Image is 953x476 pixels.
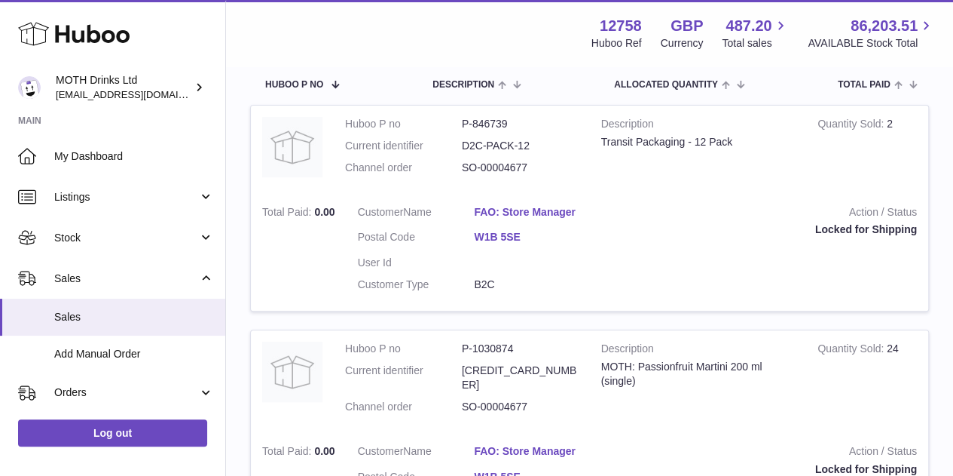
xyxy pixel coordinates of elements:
[661,36,704,51] div: Currency
[262,342,322,402] img: no-photo.jpg
[54,190,198,204] span: Listings
[358,445,404,457] span: Customer
[591,36,642,51] div: Huboo Ref
[614,80,718,90] span: ALLOCATED Quantity
[54,231,198,245] span: Stock
[474,205,591,220] a: FAO: Store Manager
[358,230,475,248] dt: Postal Code
[474,230,591,244] a: W1B 5SE
[722,16,789,51] a: 487.20 Total sales
[54,149,214,164] span: My Dashboard
[358,256,475,270] dt: User Id
[851,16,918,36] span: 86,203.51
[474,278,591,292] dd: B2C
[54,310,214,324] span: Sales
[56,88,221,100] span: [EMAIL_ADDRESS][DOMAIN_NAME]
[462,117,579,131] dd: P-846739
[613,444,917,462] strong: Action / Status
[806,106,928,194] td: 2
[345,342,462,356] dt: Huboo P no
[265,80,323,90] span: Huboo P no
[474,444,591,459] a: FAO: Store Manager
[462,342,579,356] dd: P-1030874
[18,76,41,99] img: orders@mothdrinks.com
[462,400,579,414] dd: SO-00004677
[808,16,935,51] a: 86,203.51 AVAILABLE Stock Total
[462,364,579,392] dd: [CREDIT_CARD_NUMBER]
[601,135,796,149] div: Transit Packaging - 12 Pack
[262,206,314,222] strong: Total Paid
[613,205,917,223] strong: Action / Status
[806,330,928,433] td: 24
[345,117,462,131] dt: Huboo P no
[462,161,579,175] dd: SO-00004677
[358,278,475,292] dt: Customer Type
[18,419,207,447] a: Log out
[262,445,314,461] strong: Total Paid
[722,36,789,51] span: Total sales
[358,444,475,462] dt: Name
[345,139,462,153] dt: Current identifier
[358,205,475,223] dt: Name
[462,139,579,153] dd: D2C-PACK-12
[345,161,462,175] dt: Channel order
[54,272,198,286] span: Sales
[345,400,462,414] dt: Channel order
[838,80,890,90] span: Total paid
[725,16,771,36] span: 487.20
[670,16,703,36] strong: GBP
[613,223,917,237] div: Locked for Shipping
[54,385,198,400] span: Orders
[358,206,404,218] span: Customer
[808,36,935,51] span: AVAILABLE Stock Total
[56,73,191,102] div: MOTH Drinks Ltd
[345,364,462,392] dt: Current identifier
[600,16,642,36] strong: 12758
[314,206,334,218] span: 0.00
[817,342,887,358] strong: Quantity Sold
[432,80,494,90] span: Description
[601,342,796,360] strong: Description
[262,117,322,177] img: no-photo.jpg
[601,117,796,135] strong: Description
[817,118,887,134] strong: Quantity Sold
[314,445,334,457] span: 0.00
[601,360,796,388] div: MOTH: Passionfruit Martini 200 ml (single)
[54,347,214,361] span: Add Manual Order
